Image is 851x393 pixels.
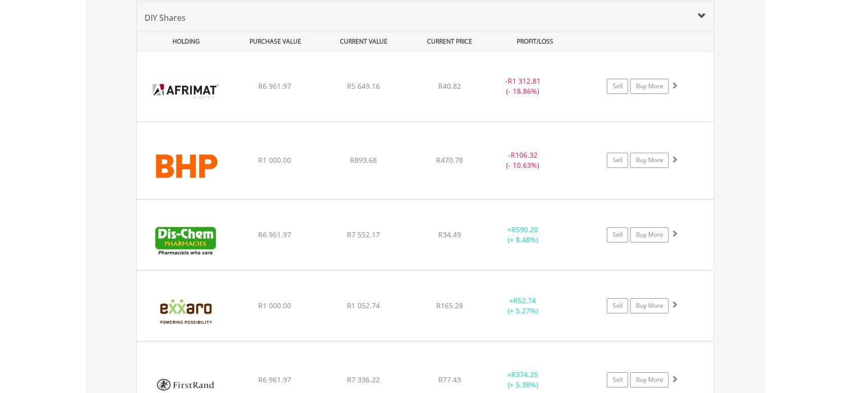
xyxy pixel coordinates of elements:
[142,64,229,119] img: EQU.ZA.AFT.png
[512,225,539,234] span: R590.20
[142,212,229,267] img: EQU.ZA.DCP.png
[485,150,561,170] div: - (- 10.63%)
[508,76,541,86] span: R1 312.81
[630,372,669,387] a: Buy More
[607,79,628,94] a: Sell
[607,372,628,387] a: Sell
[258,230,291,239] span: R6 961.97
[137,32,230,51] div: HOLDING
[630,227,669,242] a: Buy More
[630,79,669,94] a: Buy More
[409,32,490,51] div: CURRENT PRICE
[145,12,186,23] span: DIY Shares
[232,32,318,51] div: PURCHASE VALUE
[438,81,461,91] span: R40.82
[485,296,561,316] div: + (+ 5.27%)
[630,153,669,168] a: Buy More
[514,296,537,305] span: R52.74
[258,81,291,91] span: R6 961.97
[350,155,377,165] span: R893.68
[347,230,380,239] span: R7 552.17
[607,153,628,168] a: Sell
[436,301,463,310] span: R165.28
[258,301,291,310] span: R1 000.00
[436,155,463,165] span: R470.78
[607,298,628,313] a: Sell
[492,32,579,51] div: PROFIT/LOSS
[347,301,380,310] span: R1 052.74
[607,227,628,242] a: Sell
[485,370,561,390] div: + (+ 5.38%)
[485,76,561,96] div: - (- 18.86%)
[321,32,407,51] div: CURRENT VALUE
[142,135,229,196] img: EQU.ZA.BHG.png
[258,375,291,384] span: R6 961.97
[347,81,380,91] span: R5 649.16
[142,283,229,338] img: EQU.ZA.EXX.png
[347,375,380,384] span: R7 336.22
[438,375,461,384] span: R77.43
[485,225,561,245] div: + (+ 8.48%)
[630,298,669,313] a: Buy More
[258,155,291,165] span: R1 000.00
[438,230,461,239] span: R34.49
[512,370,539,379] span: R374.25
[511,150,538,160] span: R106.32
